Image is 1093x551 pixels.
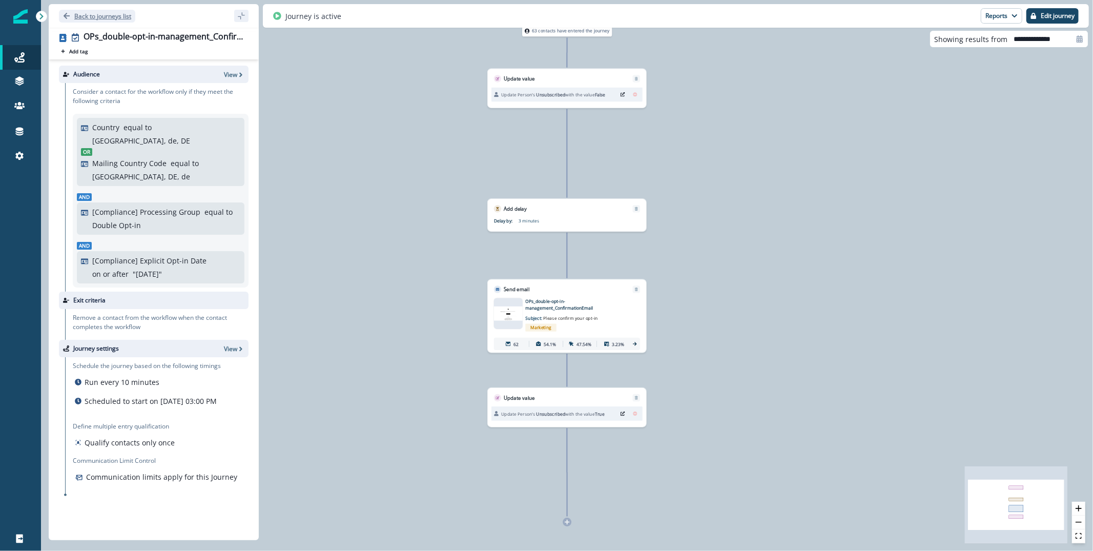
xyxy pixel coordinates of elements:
[123,122,152,133] p: equal to
[92,269,129,279] p: on or after
[85,377,159,387] p: Run every 10 minutes
[537,411,566,416] span: Unsubscribed
[519,217,596,224] p: 3 minutes
[77,242,92,250] span: And
[73,87,249,106] p: Consider a contact for the workflow only if they meet the following criteria
[612,341,624,348] p: 3.23%
[618,90,628,99] button: Edit
[532,28,609,34] p: 63 contacts have entered the journey
[59,10,135,23] button: Go back
[224,344,244,353] button: View
[537,92,566,97] span: Unsubscribed
[508,25,627,36] div: 63 contacts have entered the journey
[74,12,131,21] p: Back to journeys list
[494,307,523,321] img: email asset unavailable
[81,148,92,156] span: Or
[513,341,519,348] p: 62
[92,171,190,182] p: [GEOGRAPHIC_DATA], DE, de
[285,11,341,22] p: Journey is active
[224,70,237,79] p: View
[133,269,162,279] p: " [DATE] "
[59,47,90,55] button: Add tag
[934,34,1007,45] p: Showing results from
[224,344,237,353] p: View
[1072,529,1085,543] button: fit view
[85,396,217,406] p: Scheduled to start on [DATE] 03:00 PM
[630,409,640,418] button: Remove
[73,456,249,465] p: Communication Limit Control
[92,220,141,231] p: Double Opt-in
[487,69,647,108] div: Update valueRemoveUpdate Person's Unsubscribedwith the valueFalseEditRemove
[171,158,199,169] p: equal to
[92,135,190,146] p: [GEOGRAPHIC_DATA], de, DE
[504,205,527,213] p: Add delay
[504,75,534,83] p: Update value
[525,324,556,332] span: Marketing
[494,217,519,224] p: Delay by:
[73,422,177,431] p: Define multiple entry qualification
[234,10,249,22] button: sidebar collapse toggle
[1041,12,1075,19] p: Edit journey
[73,70,100,79] p: Audience
[630,90,640,99] button: Remove
[544,341,556,348] p: 54.1%
[1072,502,1085,516] button: zoom in
[1072,516,1085,529] button: zoom out
[595,92,606,97] span: False
[84,32,244,43] div: OPs_double-opt-in-management_ConfirmationEmail_evergreen
[525,311,603,321] p: Subject:
[73,361,221,371] p: Schedule the journey based on the following timings
[1026,8,1079,24] button: Edit journey
[224,70,244,79] button: View
[92,122,119,133] p: Country
[92,207,200,217] p: [Compliance] Processing Group
[504,394,534,402] p: Update value
[69,48,88,54] p: Add tag
[487,387,647,427] div: Update valueRemoveUpdate Person's Unsubscribedwith the valueTrueEditRemove
[204,207,233,217] p: equal to
[86,472,237,482] p: Communication limits apply for this Journey
[487,279,647,353] div: Send emailRemoveemail asset unavailableOPs_double-opt-in-management_ConfirmationEmailSubject: Ple...
[981,8,1022,24] button: Reports
[618,409,628,418] button: Edit
[487,198,647,232] div: Add delayRemoveDelay by:3 minutes
[77,193,92,201] span: And
[501,91,605,98] p: Update Person's with the value
[13,9,28,24] img: Inflection
[504,285,529,293] p: Send email
[92,255,207,266] p: [Compliance] Explicit Opt-in Date
[73,296,106,305] p: Exit criteria
[92,158,167,169] p: Mailing Country Code
[501,411,604,417] p: Update Person's with the value
[85,437,175,448] p: Qualify contacts only once
[595,411,605,416] span: True
[73,313,249,332] p: Remove a contact from the workflow when the contact completes the workflow
[525,298,624,311] p: OPs_double-opt-in-management_ConfirmationEmail
[576,341,591,348] p: 47.54%
[73,344,119,353] p: Journey settings
[544,315,598,321] span: Please confirm your opt-in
